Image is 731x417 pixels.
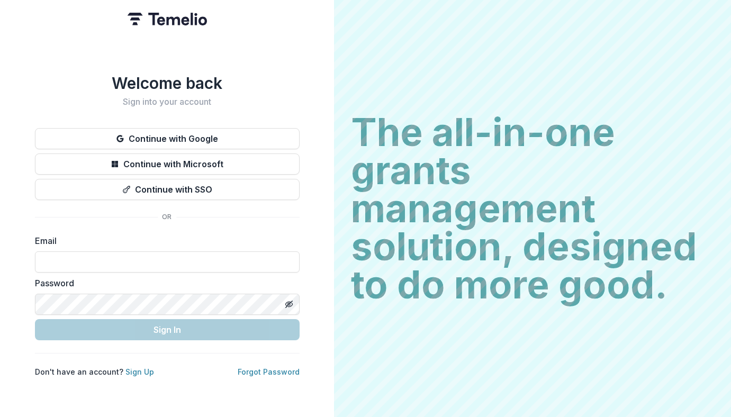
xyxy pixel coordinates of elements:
p: Don't have an account? [35,366,154,377]
h1: Welcome back [35,74,300,93]
label: Password [35,277,293,289]
button: Continue with Microsoft [35,153,300,175]
button: Continue with SSO [35,179,300,200]
button: Continue with Google [35,128,300,149]
label: Email [35,234,293,247]
a: Sign Up [125,367,154,376]
button: Toggle password visibility [281,296,297,313]
a: Forgot Password [238,367,300,376]
img: Temelio [128,13,207,25]
button: Sign In [35,319,300,340]
h2: Sign into your account [35,97,300,107]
